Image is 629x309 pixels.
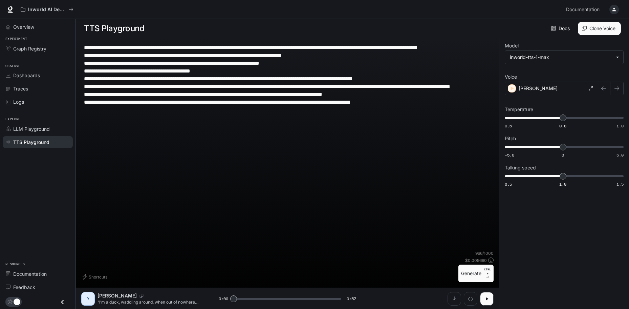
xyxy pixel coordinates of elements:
button: Download audio [448,292,461,306]
p: [PERSON_NAME] [97,292,137,299]
button: GenerateCTRL +⏎ [458,265,494,282]
p: Voice [505,75,517,79]
span: TTS Playground [13,139,49,146]
span: Overview [13,23,34,30]
a: Documentation [3,268,73,280]
h1: TTS Playground [84,22,144,35]
p: Pitch [505,136,516,141]
div: Y [83,293,93,304]
button: Copy Voice ID [137,294,146,298]
div: inworld-tts-1-max [510,54,612,61]
a: Traces [3,83,73,95]
span: 0:57 [347,295,356,302]
button: Close drawer [55,295,70,309]
a: Documentation [563,3,605,16]
span: Logs [13,98,24,105]
p: Inworld AI Demos [28,7,66,13]
a: Feedback [3,281,73,293]
span: 0.8 [559,123,566,129]
button: Shortcuts [81,271,110,282]
span: -5.0 [505,152,514,158]
p: Model [505,43,519,48]
span: Documentation [13,270,47,277]
div: inworld-tts-1-max [505,51,623,64]
p: $ 0.009660 [465,257,487,263]
a: TTS Playground [3,136,73,148]
a: Logs [3,96,73,108]
span: 1.0 [616,123,624,129]
p: ⏎ [484,267,491,280]
p: CTRL + [484,267,491,275]
span: Dark mode toggle [14,298,20,305]
p: 966 / 1000 [475,250,494,256]
span: LLM Playground [13,125,50,132]
a: LLM Playground [3,123,73,135]
button: Clone Voice [578,22,621,35]
button: All workspaces [18,3,77,16]
a: Graph Registry [3,43,73,55]
span: Dashboards [13,72,40,79]
span: 1.5 [616,181,624,187]
a: Dashboards [3,69,73,81]
p: Temperature [505,107,533,112]
p: [PERSON_NAME] [519,85,558,92]
span: 0.6 [505,123,512,129]
span: Graph Registry [13,45,46,52]
span: 0:00 [219,295,228,302]
a: Overview [3,21,73,33]
p: “I’m a duck, waddling around, when out of nowhere this crazy cat smacks me with a frying pan! Tho... [97,299,202,305]
span: 0.5 [505,181,512,187]
span: 5.0 [616,152,624,158]
button: Inspect [464,292,477,306]
p: Talking speed [505,165,536,170]
span: Documentation [566,5,600,14]
span: 0 [562,152,564,158]
span: 1.0 [559,181,566,187]
span: Traces [13,85,28,92]
span: Feedback [13,284,35,291]
a: Docs [550,22,572,35]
